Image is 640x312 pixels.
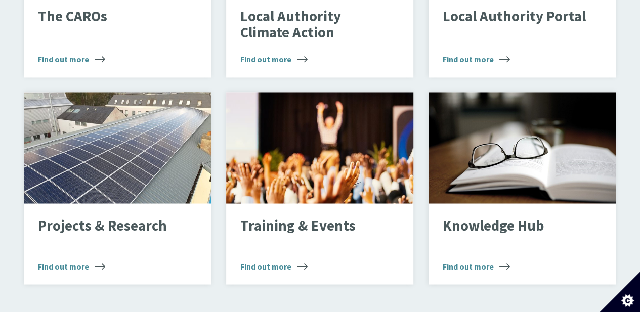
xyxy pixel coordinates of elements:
[38,9,182,25] p: The CAROs
[240,217,384,234] p: Training & Events
[240,53,308,65] span: Find out more
[443,9,586,25] p: Local Authority Portal
[600,272,640,312] button: Set cookie preferences
[38,53,105,65] span: Find out more
[38,217,182,234] p: Projects & Research
[240,9,384,40] p: Local Authority Climate Action
[429,92,616,284] a: Knowledge Hub Find out more
[24,92,211,284] a: Projects & Research Find out more
[240,260,308,272] span: Find out more
[443,53,510,65] span: Find out more
[443,260,510,272] span: Find out more
[38,260,105,272] span: Find out more
[226,92,413,284] a: Training & Events Find out more
[443,217,586,234] p: Knowledge Hub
